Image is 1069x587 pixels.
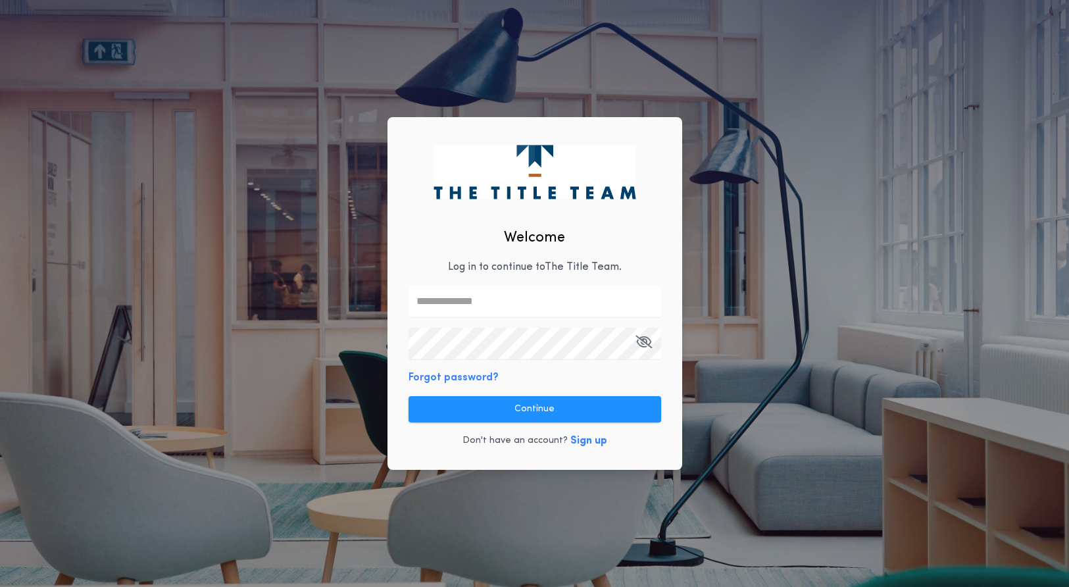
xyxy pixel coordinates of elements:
[462,434,568,447] p: Don't have an account?
[409,370,499,386] button: Forgot password?
[434,145,635,199] img: logo
[570,433,607,449] button: Sign up
[409,396,661,422] button: Continue
[504,227,565,249] h2: Welcome
[448,259,622,275] p: Log in to continue to The Title Team .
